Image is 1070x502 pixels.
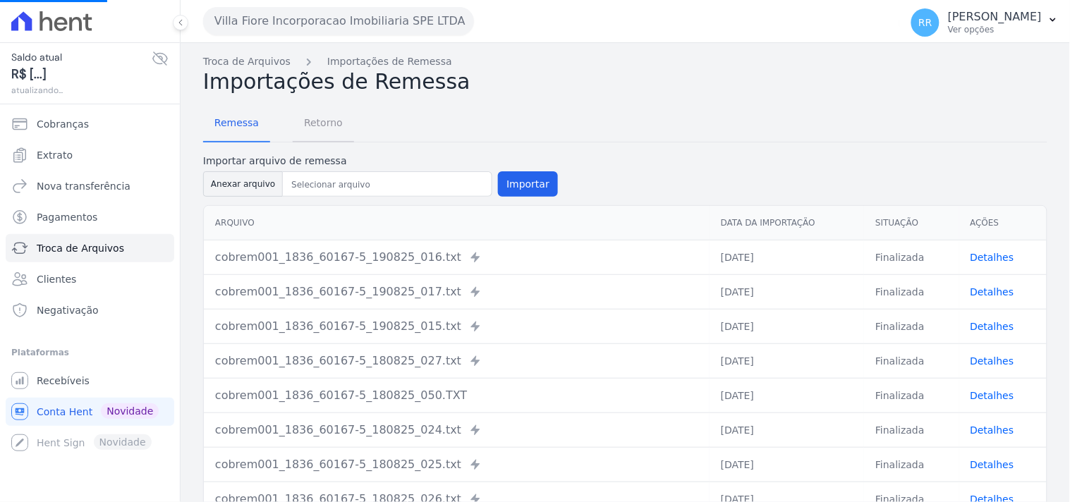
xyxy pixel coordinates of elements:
td: Finalizada [864,378,959,412]
a: Detalhes [971,390,1014,401]
a: Pagamentos [6,203,174,231]
a: Clientes [6,265,174,293]
td: [DATE] [710,447,864,482]
a: Nova transferência [6,172,174,200]
div: cobrem001_1836_60167-5_180825_024.txt [215,422,698,439]
button: RR [PERSON_NAME] Ver opções [900,3,1070,42]
p: [PERSON_NAME] [948,10,1042,24]
a: Detalhes [971,424,1014,436]
span: Saldo atual [11,50,152,65]
label: Importar arquivo de remessa [203,154,558,169]
a: Detalhes [971,355,1014,367]
span: Recebíveis [37,374,90,388]
a: Troca de Arquivos [6,234,174,262]
div: cobrem001_1836_60167-5_180825_027.txt [215,353,698,369]
span: Negativação [37,303,99,317]
nav: Breadcrumb [203,54,1047,69]
a: Detalhes [971,459,1014,470]
a: Detalhes [971,286,1014,298]
th: Situação [864,206,959,240]
a: Recebíveis [6,367,174,395]
td: [DATE] [710,274,864,309]
td: Finalizada [864,240,959,274]
a: Negativação [6,296,174,324]
a: Cobranças [6,110,174,138]
p: Ver opções [948,24,1042,35]
button: Villa Fiore Incorporacao Imobiliaria SPE LTDA [203,7,474,35]
span: Cobranças [37,117,89,131]
td: Finalizada [864,309,959,343]
span: R$ [...] [11,65,152,84]
th: Arquivo [204,206,710,240]
span: Conta Hent [37,405,92,419]
a: Remessa [203,106,270,142]
td: Finalizada [864,412,959,447]
div: cobrem001_1836_60167-5_190825_015.txt [215,318,698,335]
td: [DATE] [710,378,864,412]
a: Detalhes [971,252,1014,263]
span: Extrato [37,148,73,162]
td: Finalizada [864,447,959,482]
h2: Importações de Remessa [203,69,1047,94]
button: Importar [498,171,558,197]
span: atualizando... [11,84,152,97]
div: cobrem001_1836_60167-5_190825_017.txt [215,283,698,300]
a: Conta Hent Novidade [6,398,174,426]
span: Clientes [37,272,76,286]
button: Anexar arquivo [203,171,283,197]
div: cobrem001_1836_60167-5_180825_050.TXT [215,387,698,404]
span: Nova transferência [37,179,130,193]
th: Ações [959,206,1047,240]
div: Plataformas [11,344,169,361]
span: Remessa [206,109,267,137]
span: Retorno [296,109,351,137]
th: Data da Importação [710,206,864,240]
a: Extrato [6,141,174,169]
a: Retorno [293,106,354,142]
td: [DATE] [710,343,864,378]
td: [DATE] [710,412,864,447]
a: Troca de Arquivos [203,54,291,69]
div: cobrem001_1836_60167-5_190825_016.txt [215,249,698,266]
nav: Sidebar [11,110,169,457]
td: [DATE] [710,309,864,343]
span: Troca de Arquivos [37,241,124,255]
a: Importações de Remessa [327,54,452,69]
td: Finalizada [864,274,959,309]
span: RR [918,18,932,27]
input: Selecionar arquivo [286,176,489,193]
td: [DATE] [710,240,864,274]
span: Novidade [101,403,159,419]
div: cobrem001_1836_60167-5_180825_025.txt [215,456,698,473]
td: Finalizada [864,343,959,378]
span: Pagamentos [37,210,97,224]
a: Detalhes [971,321,1014,332]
